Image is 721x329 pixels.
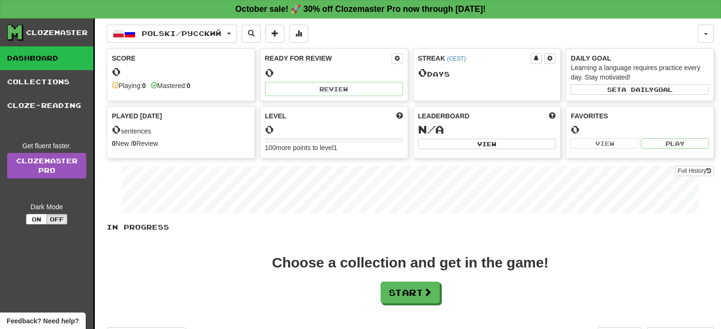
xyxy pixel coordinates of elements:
[265,25,284,43] button: Add sentence to collection
[265,124,403,135] div: 0
[142,82,146,89] strong: 0
[418,67,556,79] div: Day s
[418,111,470,121] span: Leaderboard
[46,214,67,224] button: Off
[26,28,88,37] div: Clozemaster
[641,138,709,149] button: Play
[133,140,137,147] strong: 0
[107,222,714,232] p: In Progress
[7,202,86,212] div: Dark Mode
[265,82,403,96] button: Review
[549,111,556,121] span: This week in points, UTC
[7,141,86,151] div: Get fluent faster.
[112,139,250,148] div: New / Review
[7,316,79,326] span: Open feedback widget
[418,123,444,136] span: N/A
[265,143,403,152] div: 100 more points to level 1
[289,25,308,43] button: More stats
[272,256,548,270] div: Choose a collection and get in the game!
[396,111,403,121] span: Score more points to level up
[112,66,250,78] div: 0
[571,53,709,63] div: Daily Goal
[242,25,261,43] button: Search sentences
[112,53,250,63] div: Score
[265,53,392,63] div: Ready for Review
[187,82,191,89] strong: 0
[675,166,714,176] button: Full History
[112,140,116,147] strong: 0
[151,81,191,90] div: Mastered:
[571,63,709,82] div: Learning a language requires practice every day. Stay motivated!
[265,111,286,121] span: Level
[418,139,556,149] button: View
[112,81,146,90] div: Playing:
[381,282,440,303] button: Start
[265,67,403,79] div: 0
[571,138,639,149] button: View
[571,84,709,95] button: Seta dailygoal
[26,214,47,224] button: On
[621,86,654,93] span: a daily
[112,123,121,136] span: 0
[235,4,485,14] strong: October sale! 🚀 30% off Clozemaster Pro now through [DATE]!
[112,124,250,136] div: sentences
[418,66,427,79] span: 0
[107,25,237,43] button: Polski/Русский
[571,124,709,135] div: 0
[142,29,221,37] span: Polski / Русский
[447,55,466,62] a: (CEST)
[571,111,709,121] div: Favorites
[112,111,162,121] span: Played [DATE]
[418,53,531,63] div: Streak
[7,153,86,178] a: ClozemasterPro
